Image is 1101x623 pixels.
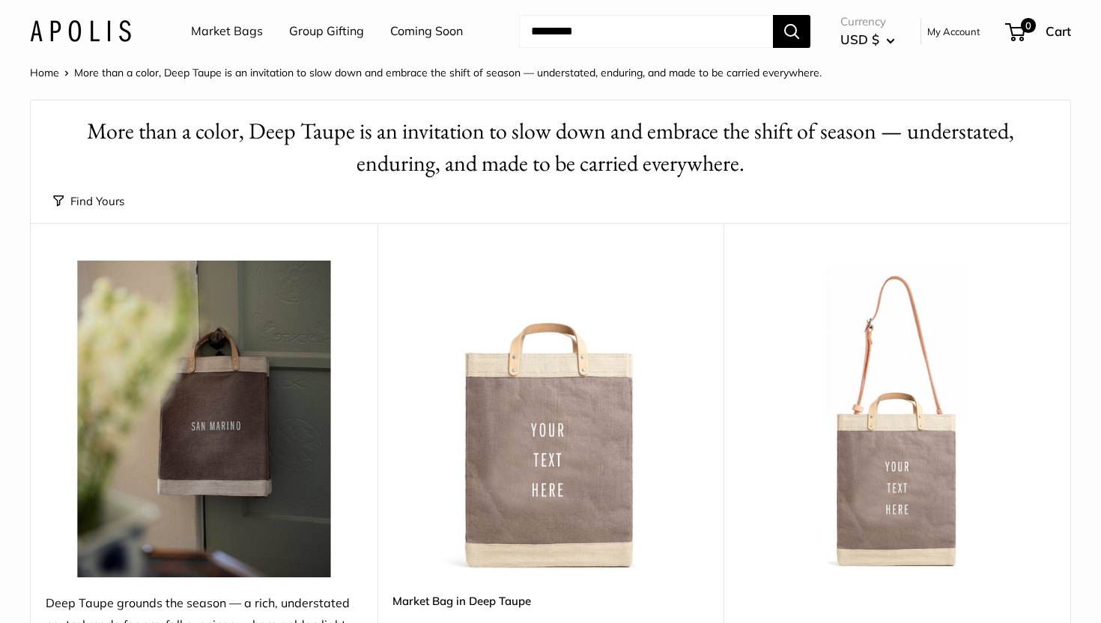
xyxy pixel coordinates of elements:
span: More than a color, Deep Taupe is an invitation to slow down and embrace the shift of season — und... [74,66,822,79]
a: Market Bags [191,20,263,43]
input: Search... [519,15,773,48]
img: Apolis [30,20,131,42]
button: Search [773,15,810,48]
span: Cart [1046,23,1071,39]
nav: Breadcrumb [30,63,822,82]
a: Home [30,66,59,79]
span: Currency [840,11,895,32]
h1: More than a color, Deep Taupe is an invitation to slow down and embrace the shift of season — und... [53,115,1048,180]
iframe: Sign Up via Text for Offers [12,566,160,611]
img: Market Bag in Deep Taupe with Strap [738,261,1055,577]
a: 0 Cart [1007,19,1071,43]
a: Market Bag in Deep Taupe with StrapMarket Bag in Deep Taupe with Strap [738,261,1055,577]
img: Market Bag in Deep Taupe [392,261,709,577]
a: My Account [927,22,980,40]
button: USD $ [840,28,895,52]
a: Group Gifting [289,20,364,43]
img: Deep Taupe grounds the season — a rich, understated neutral made for pre-fall evenings, where gol... [46,261,363,577]
a: Market Bag in Deep Taupe [392,592,709,610]
a: Market Bag in Deep TaupeMarket Bag in Deep Taupe [392,261,709,577]
a: Coming Soon [390,20,463,43]
span: USD $ [840,31,879,47]
button: Find Yours [53,191,124,212]
span: 0 [1021,18,1036,33]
